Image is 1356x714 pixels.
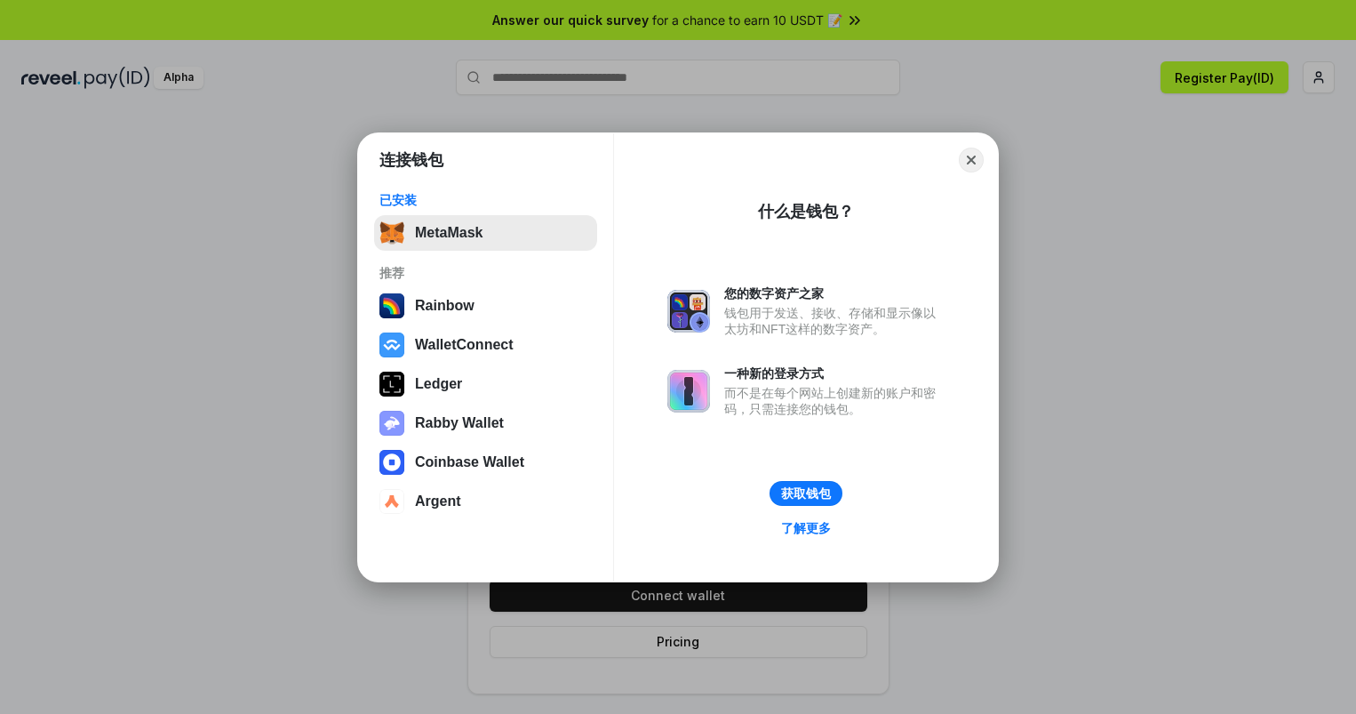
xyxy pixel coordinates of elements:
div: 一种新的登录方式 [724,365,945,381]
button: MetaMask [374,215,597,251]
div: Rainbow [415,298,475,314]
button: Rainbow [374,288,597,324]
div: 了解更多 [781,520,831,536]
div: Coinbase Wallet [415,454,524,470]
button: WalletConnect [374,327,597,363]
img: svg+xml,%3Csvg%20xmlns%3D%22http%3A%2F%2Fwww.w3.org%2F2000%2Fsvg%22%20fill%3D%22none%22%20viewBox... [379,411,404,436]
a: 了解更多 [770,517,842,540]
div: 钱包用于发送、接收、存储和显示像以太坊和NFT这样的数字资产。 [724,305,945,337]
div: 什么是钱包？ [758,201,854,222]
div: 获取钱包 [781,485,831,501]
div: 推荐 [379,265,592,281]
img: svg+xml,%3Csvg%20xmlns%3D%22http%3A%2F%2Fwww.w3.org%2F2000%2Fsvg%22%20fill%3D%22none%22%20viewBox... [667,370,710,413]
div: MetaMask [415,225,483,241]
img: svg+xml,%3Csvg%20xmlns%3D%22http%3A%2F%2Fwww.w3.org%2F2000%2Fsvg%22%20width%3D%2228%22%20height%3... [379,372,404,397]
div: WalletConnect [415,337,514,353]
button: Coinbase Wallet [374,445,597,480]
img: svg+xml,%3Csvg%20xmlns%3D%22http%3A%2F%2Fwww.w3.org%2F2000%2Fsvg%22%20fill%3D%22none%22%20viewBox... [667,290,710,333]
button: Ledger [374,366,597,402]
div: Rabby Wallet [415,415,504,431]
button: Close [959,148,984,172]
button: Rabby Wallet [374,405,597,441]
img: svg+xml,%3Csvg%20width%3D%2228%22%20height%3D%2228%22%20viewBox%3D%220%200%2028%2028%22%20fill%3D... [379,450,404,475]
img: svg+xml,%3Csvg%20width%3D%2228%22%20height%3D%2228%22%20viewBox%3D%220%200%2028%2028%22%20fill%3D... [379,333,404,357]
button: Argent [374,484,597,519]
button: 获取钱包 [770,481,842,506]
img: svg+xml,%3Csvg%20fill%3D%22none%22%20height%3D%2233%22%20viewBox%3D%220%200%2035%2033%22%20width%... [379,221,404,245]
div: 您的数字资产之家 [724,285,945,301]
div: Argent [415,493,461,509]
div: Ledger [415,376,462,392]
div: 而不是在每个网站上创建新的账户和密码，只需连接您的钱包。 [724,385,945,417]
h1: 连接钱包 [379,149,443,171]
img: svg+xml,%3Csvg%20width%3D%22120%22%20height%3D%22120%22%20viewBox%3D%220%200%20120%20120%22%20fil... [379,293,404,318]
img: svg+xml,%3Csvg%20width%3D%2228%22%20height%3D%2228%22%20viewBox%3D%220%200%2028%2028%22%20fill%3D... [379,489,404,514]
div: 已安装 [379,192,592,208]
